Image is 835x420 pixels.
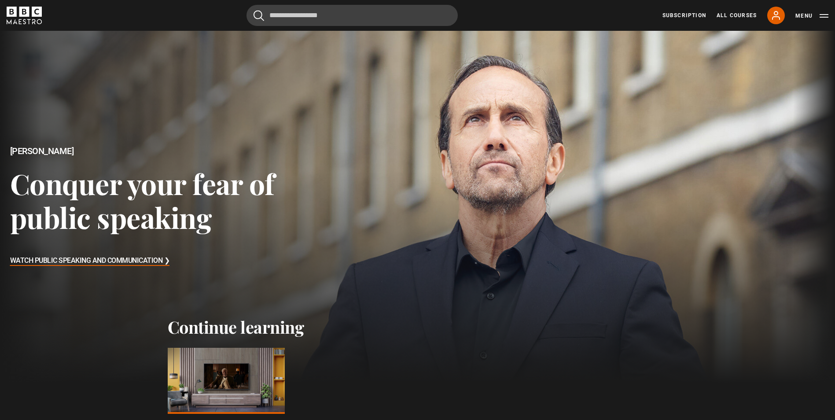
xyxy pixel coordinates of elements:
[246,5,458,26] input: Search
[662,11,706,19] a: Subscription
[10,166,334,235] h3: Conquer your fear of public speaking
[10,254,170,268] h3: Watch Public Speaking and Communication ❯
[795,11,828,20] button: Toggle navigation
[254,10,264,21] button: Submit the search query
[10,146,334,156] h2: [PERSON_NAME]
[168,317,668,337] h2: Continue learning
[7,7,42,24] svg: BBC Maestro
[717,11,757,19] a: All Courses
